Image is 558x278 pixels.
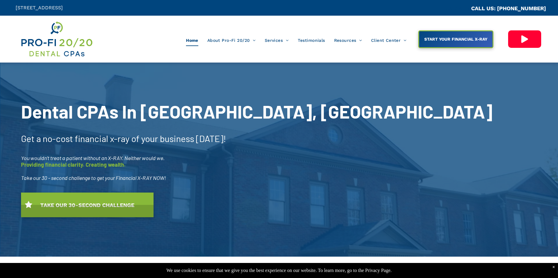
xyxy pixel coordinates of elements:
div: Dismiss notification [552,264,555,270]
a: Services [260,35,293,46]
a: TAKE OUR 30-SECOND CHALLENGE [21,193,154,217]
span: Providing financial clarity. Creating wealth. [21,161,126,168]
span: Take our 30 - second challenge to get your Financial X-RAY NOW! [21,175,166,181]
span: of your business [DATE]! [131,133,226,144]
span: no-cost financial x-ray [43,133,130,144]
a: Resources [330,35,367,46]
span: You wouldn’t treat a patient without an X-RAY. Neither would we. [21,155,165,161]
a: Home [181,35,203,46]
span: CA::CALLC [446,6,471,11]
a: About Pro-Fi 20/20 [203,35,260,46]
span: Get a [21,133,41,144]
a: START YOUR FINANCIAL X-RAY [418,30,493,48]
span: [STREET_ADDRESS] [16,5,63,11]
span: TAKE OUR 30-SECOND CHALLENGE [38,199,136,211]
a: CALL US: [PHONE_NUMBER] [471,5,546,11]
a: Client Center [367,35,411,46]
a: Testimonials [293,35,330,46]
img: Get Dental CPA Consulting, Bookkeeping, & Bank Loans [20,20,93,58]
span: Dental CPAs In [GEOGRAPHIC_DATA], [GEOGRAPHIC_DATA] [21,100,492,122]
span: START YOUR FINANCIAL X-RAY [422,34,489,45]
